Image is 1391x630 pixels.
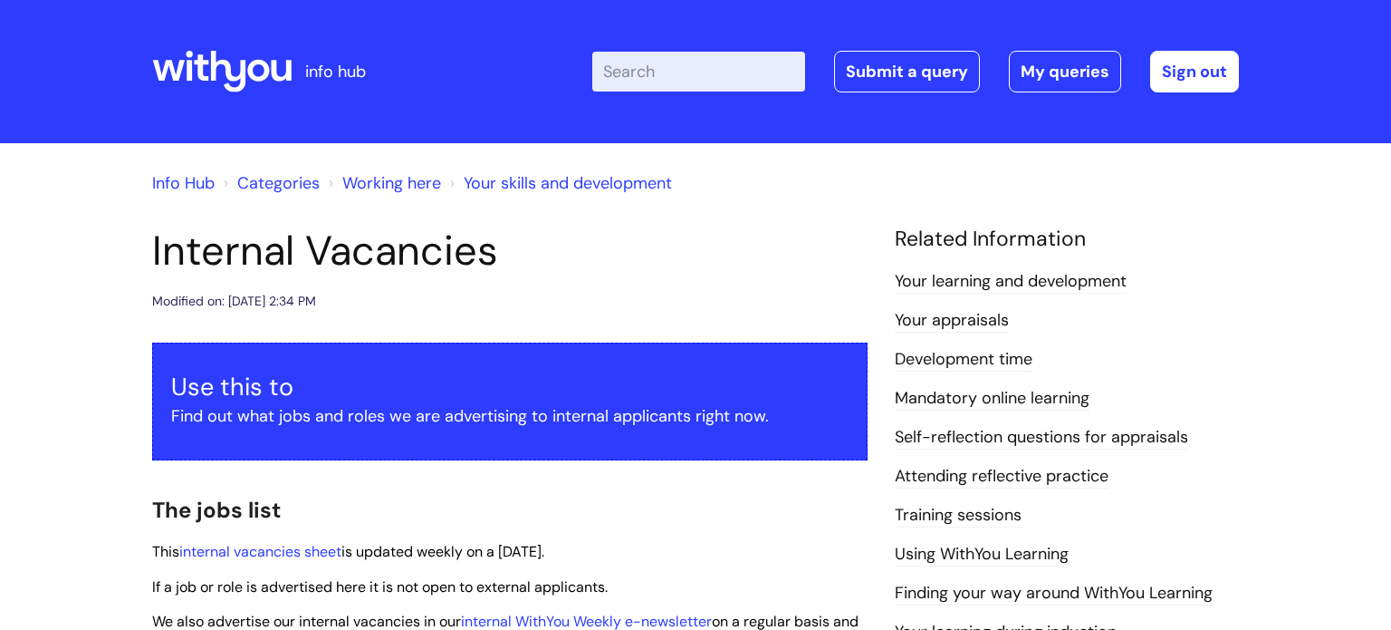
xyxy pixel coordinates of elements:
[219,169,320,198] li: Solution home
[171,402,849,431] p: Find out what jobs and roles we are advertising to internal applicants right now.
[171,373,849,402] h3: Use this to
[324,169,441,198] li: Working here
[152,172,215,194] a: Info Hub
[237,172,320,194] a: Categories
[1150,51,1239,92] a: Sign out
[895,543,1069,567] a: Using WithYou Learning
[895,426,1188,450] a: Self-reflection questions for appraisals
[895,387,1089,411] a: Mandatory online learning
[1009,51,1121,92] a: My queries
[895,348,1032,372] a: Development time
[179,542,341,561] a: internal vacancies sheet
[305,57,366,86] p: info hub
[152,496,281,524] span: The jobs list
[592,52,805,92] input: Search
[895,270,1127,294] a: Your learning and development
[152,290,316,313] div: Modified on: [DATE] 2:34 PM
[895,309,1009,333] a: Your appraisals
[464,172,672,194] a: Your skills and development
[895,465,1108,489] a: Attending reflective practice
[895,582,1213,606] a: Finding your way around WithYou Learning
[895,227,1239,252] h4: Related Information
[895,504,1022,528] a: Training sessions
[152,227,868,276] h1: Internal Vacancies
[592,51,1239,92] div: | -
[152,542,544,561] span: This is updated weekly on a [DATE].
[446,169,672,198] li: Your skills and development
[152,577,608,596] span: If a job or role is advertised here it is not open to external applicants.
[342,172,441,194] a: Working here
[834,51,980,92] a: Submit a query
